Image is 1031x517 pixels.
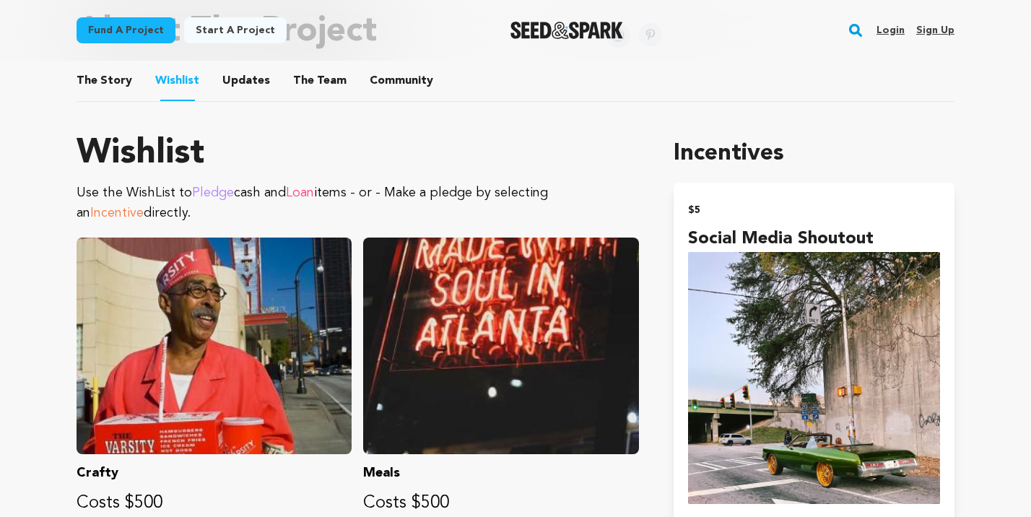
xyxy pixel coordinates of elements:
a: Sign up [916,19,954,42]
span: The [293,72,314,90]
h4: Social Media Shoutout [688,226,940,252]
span: Community [370,72,433,90]
span: The [77,72,97,90]
img: incentive [688,252,940,504]
p: Costs $500 [363,492,638,515]
span: Team [293,72,347,90]
p: Meals [363,463,638,483]
span: Updates [222,72,270,90]
img: Seed&Spark Logo Dark Mode [510,22,624,39]
h1: Wishlist [77,136,639,171]
p: Costs $500 [77,492,352,515]
p: Crafty [77,463,352,483]
span: Loan [286,186,314,199]
h2: $5 [688,200,940,220]
a: Start a project [184,17,287,43]
span: Incentive [90,207,144,220]
a: Login [876,19,905,42]
p: Use the WishList to cash and items - or - Make a pledge by selecting an directly. [77,183,639,223]
a: Fund a project [77,17,175,43]
span: Wishlist [155,72,199,90]
span: Story [77,72,132,90]
h1: Incentives [674,136,954,171]
span: Pledge [192,186,234,199]
a: Seed&Spark Homepage [510,22,624,39]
